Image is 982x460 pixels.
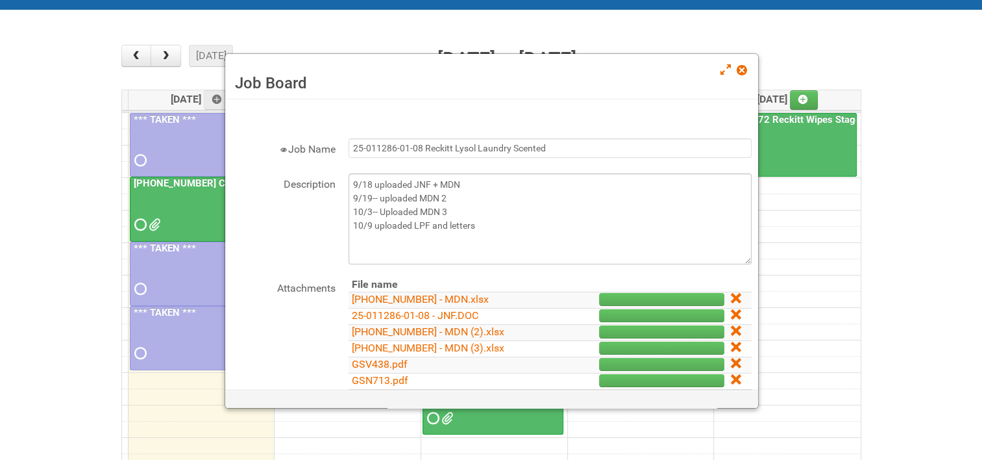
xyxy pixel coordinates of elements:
label: Job Name [232,138,336,157]
th: File name [349,277,548,292]
a: [PHONE_NUMBER] - MDN (3).xlsx [352,342,504,354]
a: [PHONE_NUMBER] CTI PQB [PERSON_NAME] Real US - blinding day [131,177,434,189]
a: 25-048772 Reckitt Wipes Stage 4 - blinding/labeling day [717,114,972,125]
label: Attachments [232,277,336,296]
a: Add an event [204,90,232,110]
span: Requested [134,220,143,229]
h3: Job Board [235,73,748,93]
span: 25-011286-01 - LPF.xlsx GDC627.pdf GDL835.pdf GLS386.pdf GSL592.pdf GSN713.pdf GSV438.pdf 25-0112... [441,414,450,423]
a: [PHONE_NUMBER] - MDN (2).xlsx [352,326,504,338]
label: Description [232,173,336,192]
h2: [DATE] – [DATE] [437,45,576,75]
a: [PHONE_NUMBER] CTI PQB [PERSON_NAME] Real US - blinding day [130,177,271,241]
a: GSN713.pdf [352,374,408,387]
span: [DATE] [757,93,818,105]
span: Requested [134,349,143,358]
a: Add an event [790,90,818,110]
span: Requested [134,156,143,165]
span: Front Label KRAFT batch 2 (02.26.26) - code AZ05 use 2nd.docx Front Label KRAFT batch 2 (02.26.26... [149,220,158,229]
a: GSV438.pdf [352,358,408,370]
a: 25-048772 Reckitt Wipes Stage 4 - blinding/labeling day [715,113,857,177]
span: Requested [134,285,143,294]
span: [DATE] [171,93,232,105]
textarea: 9/18 uploaded JNF + MDN 9/19-- uploaded MDN 2 10/3-- Uploaded MDN 3 10/9 uploaded LPF and letters [349,173,752,264]
span: Requested [427,414,436,423]
button: [DATE] [189,45,233,67]
a: [PHONE_NUMBER] - MDN.xlsx [352,293,489,305]
a: 25-011286-01-08 - JNF.DOC [352,309,478,322]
